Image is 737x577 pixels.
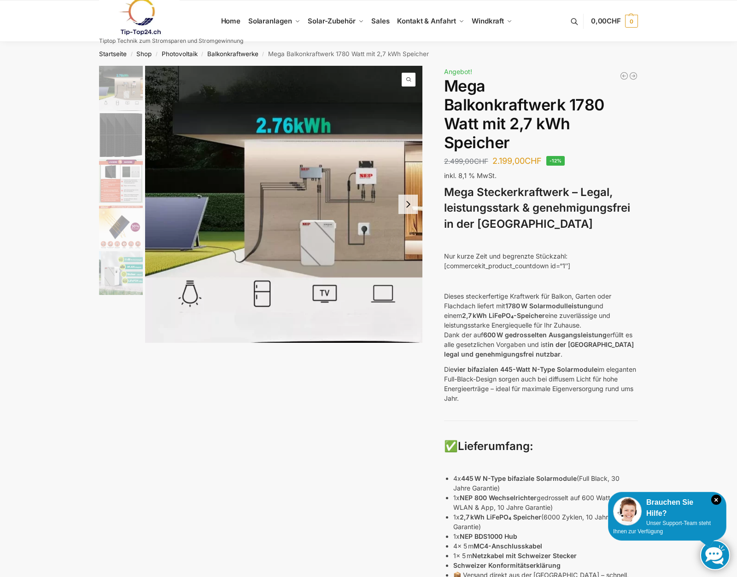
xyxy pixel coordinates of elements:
p: 4x (Full Black, 30 Jahre Garantie) [453,473,638,493]
bdi: 2.499,00 [444,157,488,166]
span: Solar-Zubehör [308,17,356,25]
p: 1x [453,531,638,541]
span: Solaranlagen [248,17,292,25]
img: Bificial 30 % mehr Leistung [99,205,143,249]
a: 0,00CHF 0 [591,7,638,35]
strong: 1780 W Solarmodulleistung [505,302,592,310]
a: Balkonkraftwerke [207,50,258,58]
i: Schließen [711,495,721,505]
p: 4x 5 m [453,541,638,551]
h1: Mega Balkonkraftwerk 1780 Watt mit 2,7 kWh Speicher [444,77,638,152]
span: / [258,51,268,58]
a: Sales [368,0,393,42]
span: Kontakt & Anfahrt [397,17,456,25]
span: 0 [625,15,638,28]
p: 1x 5 m [453,551,638,560]
img: Leise und Wartungsfrei [99,251,143,295]
span: / [152,51,161,58]
span: / [198,51,207,58]
p: Tiptop Technik zum Stromsparen und Stromgewinnung [99,38,243,44]
strong: NEP BDS1000 Hub [460,532,517,540]
h3: ✅ [444,439,638,455]
p: Die im eleganten Full-Black-Design sorgen auch bei diffusem Licht für hohe Energieerträge – ideal... [444,364,638,403]
button: Next slide [398,195,418,214]
span: Unser Support-Team steht Ihnen zur Verfügung [613,520,711,535]
strong: 600 W gedrosselten Ausgangsleistung [483,331,607,339]
span: Windkraft [472,17,504,25]
strong: 2,7 kWh LiFePO₄-Speicher [462,312,545,319]
span: CHF [607,17,621,25]
img: Balkonkraftwerk mit grossem Speicher [145,66,422,343]
span: CHF [474,157,488,166]
img: Customer service [613,497,642,525]
p: Nur kurze Zeit und begrenzte Stückzahl: [commercekit_product_countdown id=“1″] [444,251,638,271]
p: 1x (6000 Zyklen, 10 Jahre Garantie) [453,512,638,531]
span: Angebot! [444,68,472,75]
span: 0,00 [591,17,621,25]
a: 890/600 Watt Solarkraftwerk + 2,7 KW Batteriespeicher Genehmigungsfrei [629,71,638,81]
strong: Netzkabel mit Schweizer Stecker [472,552,577,560]
a: Solar-Zubehör [304,0,368,42]
img: Bificial im Vergleich zu billig Modulen [99,159,143,203]
bdi: 2.199,00 [492,156,542,166]
strong: MC4-Anschlusskabel [474,542,542,550]
strong: Lieferumfang: [458,439,533,453]
span: inkl. 8,1 % MwSt. [444,172,497,179]
strong: vier bifazialen 445-Watt N-Type Solarmodule [454,365,597,373]
strong: Schweizer Konformitätserklärung [453,561,561,569]
span: Sales [371,17,390,25]
div: Brauchen Sie Hilfe? [613,497,721,519]
a: Shop [136,50,152,58]
img: 4 mal bificiale Solarmodule [99,113,143,157]
a: Windkraft [468,0,516,42]
span: / [127,51,136,58]
nav: Breadcrumb [83,42,655,66]
strong: NEP 800 Wechselrichter [460,494,537,502]
span: -12% [546,156,565,166]
a: Solaranlagen [244,0,304,42]
strong: 2,7 kWh LiFePO₄ Speicher [460,513,541,521]
strong: 445 W N-Type bifaziale Solarmodule [461,474,577,482]
a: Solaranlage mit 2,7 KW Batteriespeicher Genehmigungsfrei9 37f323a9 fb5c 4dce 8a67 e3838845de63 1 [145,66,422,343]
p: Dieses steckerfertige Kraftwerk für Balkon, Garten oder Flachdach liefert mit und einem eine zuve... [444,291,638,359]
a: Kontakt & Anfahrt [393,0,468,42]
strong: Mega Steckerkraftwerk – Legal, leistungsstark & genehmigungsfrei in der [GEOGRAPHIC_DATA] [444,185,630,231]
a: Balkonkraftwerk 600/810 Watt Fullblack [620,71,629,81]
span: CHF [525,156,542,166]
img: Balkonkraftwerk mit grossem Speicher [99,66,143,111]
p: 1x gedrosselt auf 600 Watt (mit WLAN & App, 10 Jahre Garantie) [453,493,638,512]
a: Photovoltaik [162,50,198,58]
a: Startseite [99,50,127,58]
